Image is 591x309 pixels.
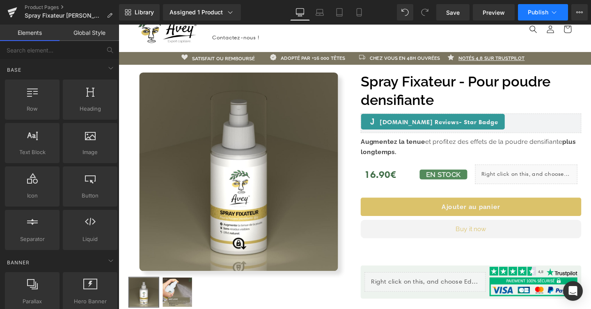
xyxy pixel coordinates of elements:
a: Laptop [310,4,330,20]
span: Parallax [7,297,57,306]
strong: Augmentez la tenue [254,119,322,127]
button: Undo [397,4,413,20]
a: notés 4,8 sur Trustpilot [357,33,427,39]
strong: plus longtemps. [254,119,481,138]
div: Assigned 1 Product [170,8,234,16]
span: Preview [483,8,505,17]
span: Publish [528,9,548,16]
span: Image [65,148,115,157]
a: Global Style [60,25,119,41]
p: satisfait ou remboursé [77,34,155,39]
img: Spray Fixateur - Pour poudre densifiante [11,266,42,297]
p: EN STOCK [316,152,366,163]
button: Publish [518,4,568,20]
span: Hero Banner [65,297,115,306]
img: Spray fixateur poudre densifiante cheveux Avey [46,266,77,297]
span: Spray Fixateur [PERSON_NAME] [25,12,103,19]
span: [DOMAIN_NAME] Reviews [275,97,399,107]
a: Desktop [290,4,310,20]
span: Text Block [7,148,57,157]
span: Library [135,9,154,16]
button: Ajouter au panier [254,182,486,201]
a: New Library [119,4,160,20]
span: Banner [6,259,30,266]
div: Open Intercom Messenger [563,281,583,301]
button: Redo [417,4,433,20]
img: Spray Fixateur - Pour poudre densifiante [22,50,231,259]
span: Separator [7,235,57,243]
button: More [571,4,588,20]
a: Product Pages [25,4,119,11]
a: Tablet [330,4,349,20]
a: Mobile [349,4,369,20]
a: Contactez-nous ! [94,5,153,22]
span: Save [446,8,460,17]
span: Contactez-nous ! [98,10,148,17]
p: chez vous en 48h ouvrées [264,33,342,38]
span: - Star Badge [358,98,399,106]
span: Icon [7,191,57,200]
button: Buy it now [254,205,486,225]
a: Preview [473,4,515,20]
span: Button [65,191,115,200]
h2: et profitez des effets de la poudre densifiante [254,118,486,139]
span: Row [7,105,57,113]
span: Heading [65,105,115,113]
a: Spray fixateur poudre densifiante cheveux Avey [46,266,80,299]
span: Liquid [65,235,115,243]
a: Spray Fixateur - Pour poudre densifiante [11,266,44,299]
a: Spray Fixateur - Pour poudre densifiante [254,50,486,89]
span: Base [6,66,22,74]
p: adopté par +16 000 têtes [170,33,248,38]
